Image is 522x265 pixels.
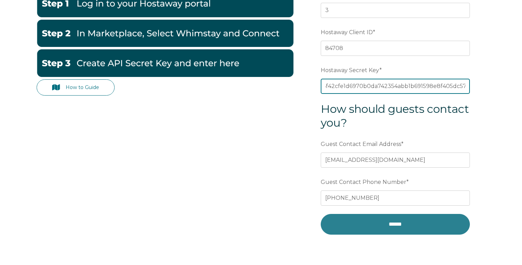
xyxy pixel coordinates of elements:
span: Hostaway Client ID [321,27,373,38]
img: Hostaway2 [37,20,293,47]
span: Guest Contact Phone Number [321,177,406,187]
img: Hostaway3-1 [37,49,293,77]
span: Hostaway Secret Key [321,65,379,76]
span: How should guests contact you? [321,102,469,129]
a: How to Guide [37,79,115,96]
span: Guest Contact Email Address [321,139,401,149]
